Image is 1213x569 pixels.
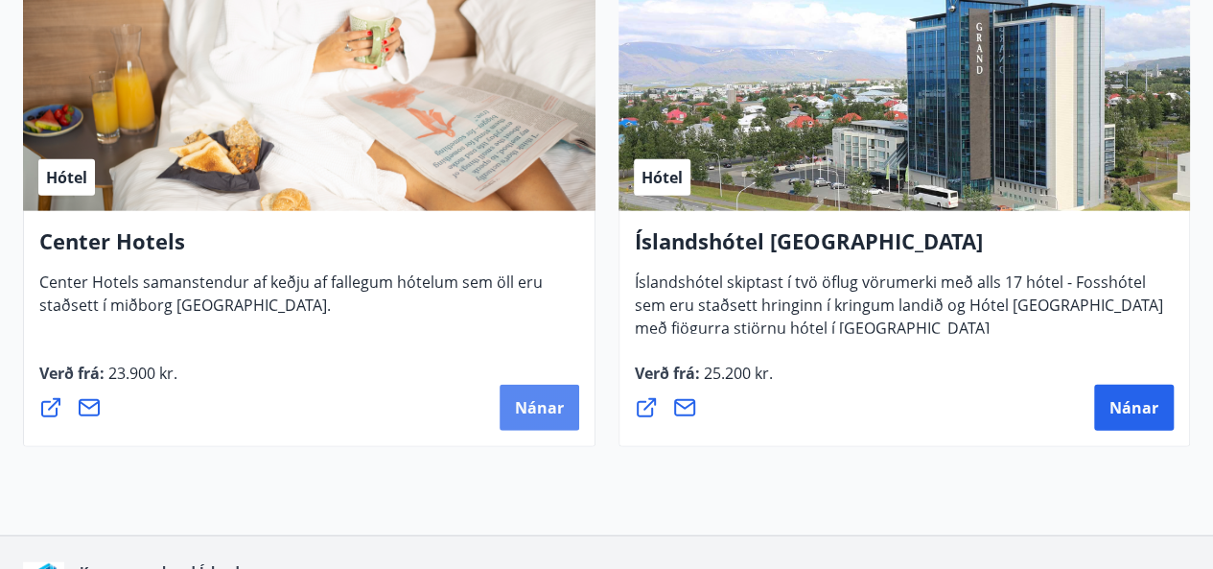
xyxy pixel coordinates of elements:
[641,167,683,188] span: Hótel
[700,363,773,384] span: 25.200 kr.
[105,363,177,384] span: 23.900 kr.
[1094,385,1174,431] button: Nánar
[635,226,1175,271] h4: Íslandshótel [GEOGRAPHIC_DATA]
[39,226,579,271] h4: Center Hotels
[635,363,773,399] span: Verð frá :
[500,385,579,431] button: Nánar
[39,363,177,399] span: Verð frá :
[635,272,1163,354] span: Íslandshótel skiptast í tvö öflug vörumerki með alls 17 hótel - Fosshótel sem eru staðsett hringi...
[1109,397,1158,418] span: Nánar
[515,397,564,418] span: Nánar
[46,167,87,188] span: Hótel
[39,272,543,331] span: Center Hotels samanstendur af keðju af fallegum hótelum sem öll eru staðsett í miðborg [GEOGRAPHI...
